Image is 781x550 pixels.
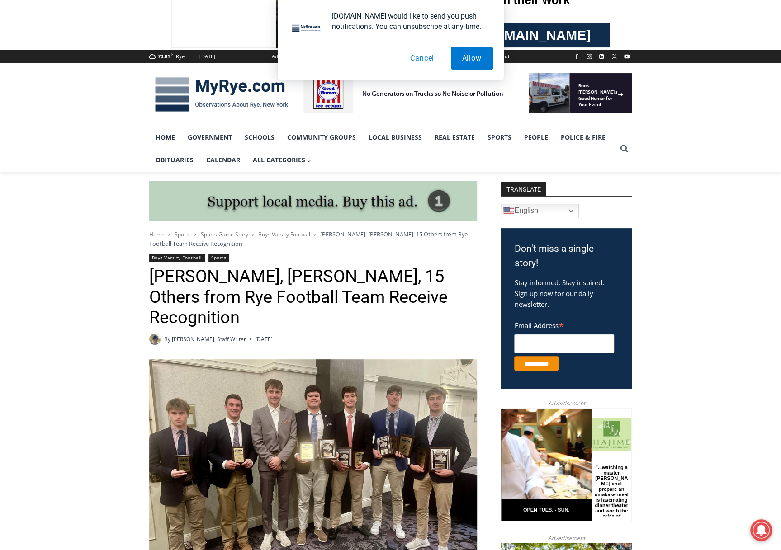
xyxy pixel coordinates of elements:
[200,149,246,171] a: Calendar
[451,47,493,70] button: Allow
[501,204,579,218] a: English
[325,11,493,32] div: [DOMAIN_NAME] would like to send you push notifications. You can unsubscribe at any time.
[258,230,310,238] a: Boys Varsity Football
[59,16,223,25] div: No Generators on Trucks so No Noise or Pollution
[481,126,518,149] a: Sports
[175,230,191,238] a: Sports
[518,126,554,149] a: People
[149,71,294,118] img: MyRye.com
[149,334,161,345] img: (PHOTO: MyRye.com 2024 Head Intern, Editor and now Staff Writer Charlie Morris. Contributed.)Char...
[275,9,315,35] h4: Book [PERSON_NAME]'s Good Humor for Your Event
[269,3,327,41] a: Book [PERSON_NAME]'s Good Humor for Your Event
[93,56,128,108] div: "...watching a master [PERSON_NAME] chef prepare an omakase meal is fascinating dinner theater an...
[149,254,205,262] a: Boys Varsity Football
[616,141,632,157] button: View Search Form
[218,88,438,113] a: Intern @ [DOMAIN_NAME]
[514,277,618,310] p: Stay informed. Stay inspired. Sign up now for our daily newsletter.
[554,126,612,149] a: Police & Fire
[208,254,229,262] a: Sports
[514,242,618,270] h3: Don't miss a single story!
[194,231,197,238] span: >
[238,126,281,149] a: Schools
[149,230,468,247] span: [PERSON_NAME], [PERSON_NAME], 15 Others from Rye Football Team Receive Recognition
[237,90,419,110] span: Intern @ [DOMAIN_NAME]
[399,47,445,70] button: Cancel
[172,335,246,343] a: [PERSON_NAME], Staff Writer
[503,206,514,216] img: en
[201,230,248,238] a: Sports Game Story
[289,11,325,47] img: notification icon
[362,126,428,149] a: Local Business
[255,335,273,343] time: [DATE]
[539,399,594,408] span: Advertisement
[314,231,317,238] span: >
[228,0,427,88] div: "At the 10am stand-up meeting, each intern gets a chance to take [PERSON_NAME] and the other inte...
[149,126,616,172] nav: Primary Navigation
[428,126,481,149] a: Real Estate
[164,335,170,343] span: By
[149,181,477,221] img: support local media, buy this ad
[501,182,546,196] strong: TRANSLATE
[149,126,181,149] a: Home
[149,334,161,345] a: Author image
[3,93,89,127] span: Open Tues. - Sun. [PHONE_NUMBER]
[0,91,91,113] a: Open Tues. - Sun. [PHONE_NUMBER]
[149,149,200,171] a: Obituaries
[149,230,477,248] nav: Breadcrumbs
[281,126,362,149] a: Community Groups
[514,316,614,333] label: Email Address
[246,149,318,171] button: Child menu of All Categories
[149,266,477,328] h1: [PERSON_NAME], [PERSON_NAME], 15 Others from Rye Football Team Receive Recognition
[252,231,255,238] span: >
[149,230,165,238] a: Home
[181,126,238,149] a: Government
[539,534,594,542] span: Advertisement
[168,231,171,238] span: >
